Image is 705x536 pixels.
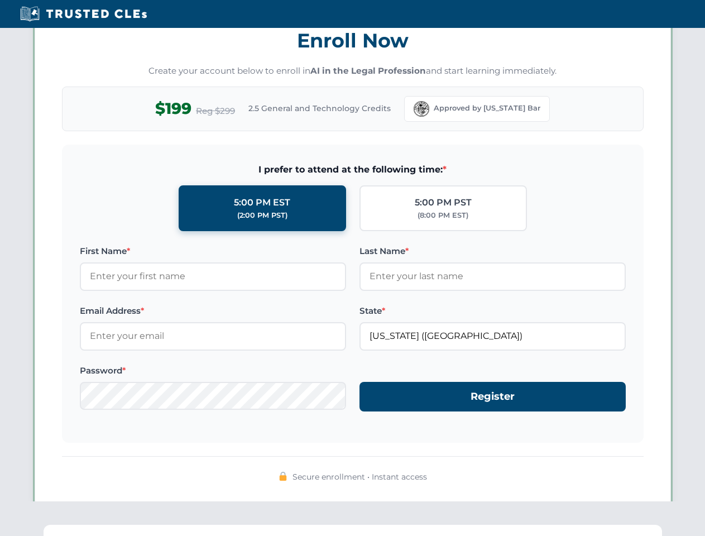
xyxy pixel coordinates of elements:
[359,304,626,318] label: State
[414,101,429,117] img: Florida Bar
[80,322,346,350] input: Enter your email
[196,104,235,118] span: Reg $299
[310,65,426,76] strong: AI in the Legal Profession
[80,162,626,177] span: I prefer to attend at the following time:
[359,382,626,411] button: Register
[279,472,287,481] img: 🔒
[80,245,346,258] label: First Name
[248,102,391,114] span: 2.5 General and Technology Credits
[234,195,290,210] div: 5:00 PM EST
[17,6,150,22] img: Trusted CLEs
[415,195,472,210] div: 5:00 PM PST
[237,210,287,221] div: (2:00 PM PST)
[418,210,468,221] div: (8:00 PM EST)
[80,262,346,290] input: Enter your first name
[434,103,540,114] span: Approved by [US_STATE] Bar
[62,23,644,58] h3: Enroll Now
[359,262,626,290] input: Enter your last name
[155,96,191,121] span: $199
[62,65,644,78] p: Create your account below to enroll in and start learning immediately.
[359,245,626,258] label: Last Name
[292,471,427,483] span: Secure enrollment • Instant access
[80,364,346,377] label: Password
[80,304,346,318] label: Email Address
[359,322,626,350] input: Florida (FL)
